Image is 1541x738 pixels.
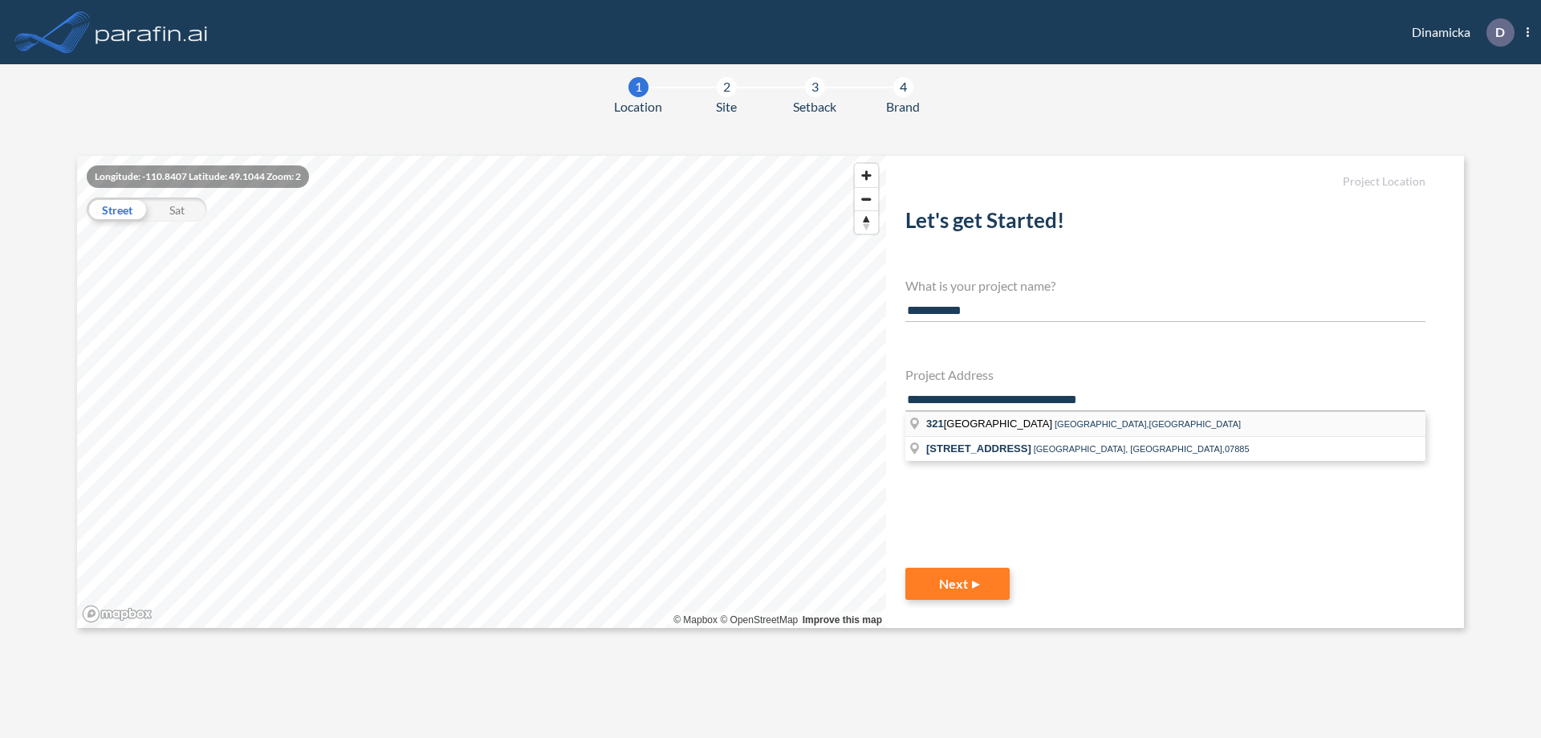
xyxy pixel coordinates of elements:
div: 3 [805,77,825,97]
h2: Let's get Started! [905,208,1425,239]
a: OpenStreetMap [720,614,798,626]
a: Mapbox [673,614,718,626]
h4: What is your project name? [905,278,1425,293]
div: 2 [717,77,737,97]
button: Next [905,568,1010,600]
a: Improve this map [803,614,882,626]
span: Brand [886,97,920,116]
span: [GEOGRAPHIC_DATA] [926,418,1055,430]
span: [GEOGRAPHIC_DATA], [GEOGRAPHIC_DATA],07885 [1034,444,1250,454]
p: D [1495,25,1505,39]
div: Street [87,198,147,222]
span: Zoom out [855,188,878,210]
button: Zoom out [855,187,878,210]
button: Reset bearing to north [855,210,878,234]
img: logo [92,16,211,48]
a: Mapbox homepage [82,605,152,623]
button: Zoom in [855,164,878,187]
div: Sat [147,198,207,222]
h4: Project Address [905,367,1425,382]
span: 321 [926,418,944,430]
span: Site [716,97,737,116]
div: Longitude: -110.8407 Latitude: 49.1044 Zoom: 2 [87,165,309,188]
canvas: Map [77,156,886,628]
span: [GEOGRAPHIC_DATA],[GEOGRAPHIC_DATA] [1055,419,1241,429]
span: Reset bearing to north [855,211,878,234]
span: Setback [793,97,836,116]
div: 4 [893,77,913,97]
h5: Project Location [905,175,1425,189]
span: [STREET_ADDRESS] [926,442,1031,455]
span: Location [614,97,662,116]
div: Dinamicka [1388,18,1529,47]
div: 1 [628,77,649,97]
